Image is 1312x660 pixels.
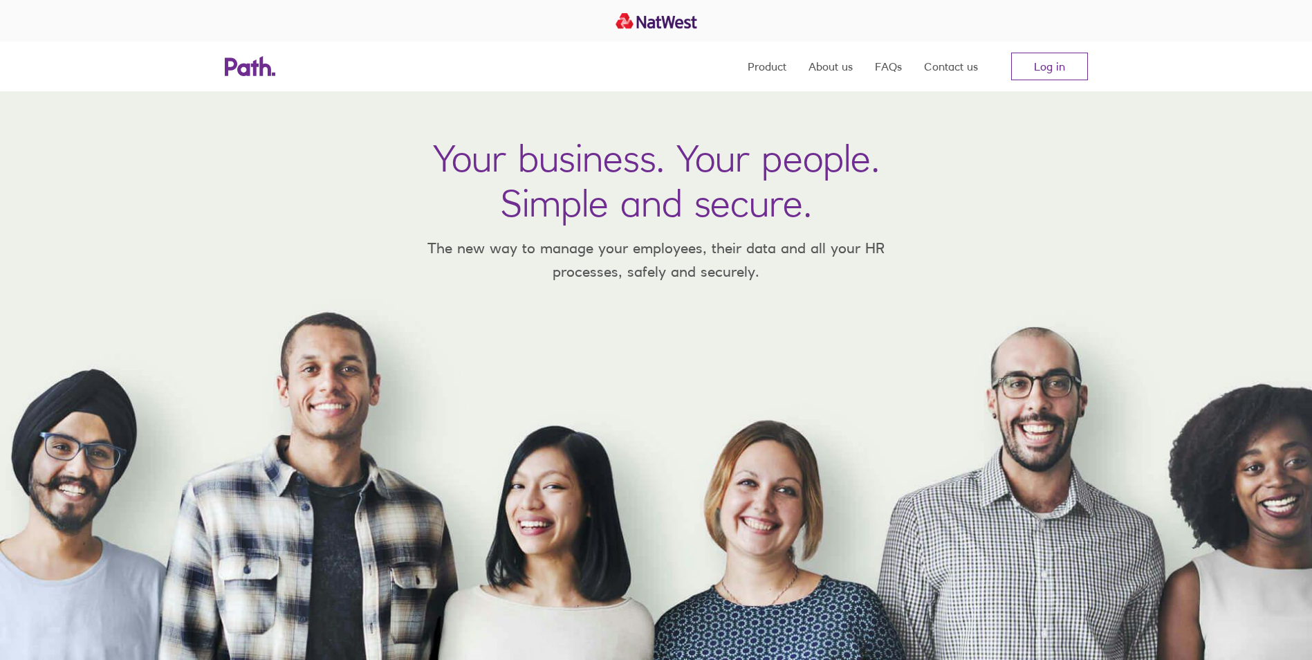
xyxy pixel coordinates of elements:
a: FAQs [875,42,902,91]
a: Contact us [924,42,978,91]
a: About us [809,42,853,91]
h1: Your business. Your people. Simple and secure. [433,136,880,226]
a: Product [748,42,786,91]
a: Log in [1011,53,1088,80]
p: The new way to manage your employees, their data and all your HR processes, safely and securely. [407,237,905,283]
